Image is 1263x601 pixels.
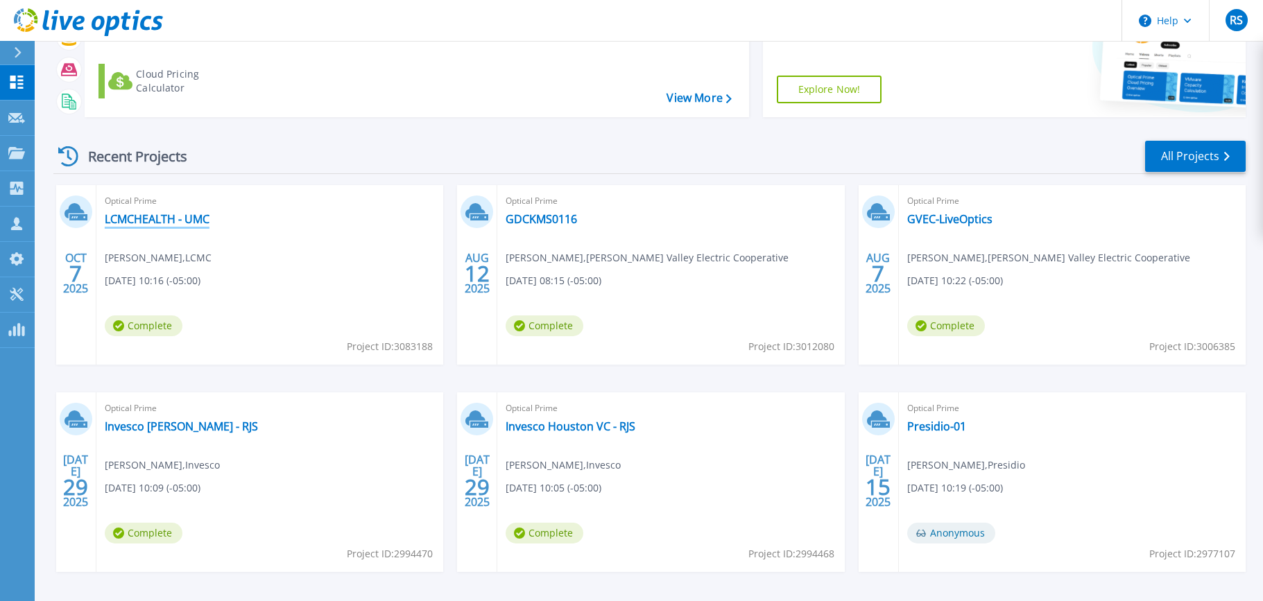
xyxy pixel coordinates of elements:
span: RS [1230,15,1243,26]
a: Presidio-01 [907,419,966,433]
span: [DATE] 10:16 (-05:00) [105,273,200,288]
span: Optical Prime [506,401,836,416]
span: Optical Prime [506,193,836,209]
span: Project ID: 3083188 [347,339,433,354]
span: Complete [105,315,182,336]
span: Anonymous [907,523,995,543]
span: Optical Prime [907,401,1237,416]
span: Complete [506,523,583,543]
span: [PERSON_NAME] , [PERSON_NAME] Valley Electric Cooperative [907,250,1190,265]
span: 12 [465,268,490,279]
a: Explore Now! [777,76,882,103]
a: Invesco [PERSON_NAME] - RJS [105,419,258,433]
span: Complete [907,315,985,336]
a: GVEC-LiveOptics [907,212,993,226]
span: Project ID: 2994468 [748,546,834,561]
div: AUG 2025 [464,248,490,299]
div: [DATE] 2025 [62,455,89,506]
span: [DATE] 10:05 (-05:00) [506,480,601,496]
span: Project ID: 3012080 [748,339,834,354]
span: [PERSON_NAME] , Invesco [105,458,220,473]
a: View More [667,92,731,105]
a: GDCKMS0116 [506,212,577,226]
a: Invesco Houston VC - RJS [506,419,635,433]
span: [PERSON_NAME] , LCMC [105,250,212,265]
span: Optical Prime [105,401,435,416]
span: [DATE] 10:09 (-05:00) [105,480,200,496]
div: Cloud Pricing Calculator [136,67,247,95]
span: Complete [506,315,583,336]
span: [DATE] 10:19 (-05:00) [907,480,1003,496]
span: 15 [866,481,891,493]
span: [PERSON_NAME] , [PERSON_NAME] Valley Electric Cooperative [506,250,789,265]
span: [PERSON_NAME] , Invesco [506,458,621,473]
span: Project ID: 3006385 [1149,339,1235,354]
span: Optical Prime [907,193,1237,209]
span: 7 [69,268,82,279]
div: [DATE] 2025 [865,455,891,506]
span: 29 [465,481,490,493]
a: Cloud Pricing Calculator [98,64,253,98]
a: LCMCHEALTH - UMC [105,212,209,226]
span: Project ID: 2994470 [347,546,433,561]
span: 29 [63,481,88,493]
span: [DATE] 10:22 (-05:00) [907,273,1003,288]
span: Optical Prime [105,193,435,209]
span: [DATE] 08:15 (-05:00) [506,273,601,288]
a: All Projects [1145,141,1246,172]
span: 7 [872,268,884,279]
span: Project ID: 2977107 [1149,546,1235,561]
div: OCT 2025 [62,248,89,299]
span: [PERSON_NAME] , Presidio [907,458,1025,473]
div: AUG 2025 [865,248,891,299]
div: Recent Projects [53,139,206,173]
div: [DATE] 2025 [464,455,490,506]
span: Complete [105,523,182,543]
